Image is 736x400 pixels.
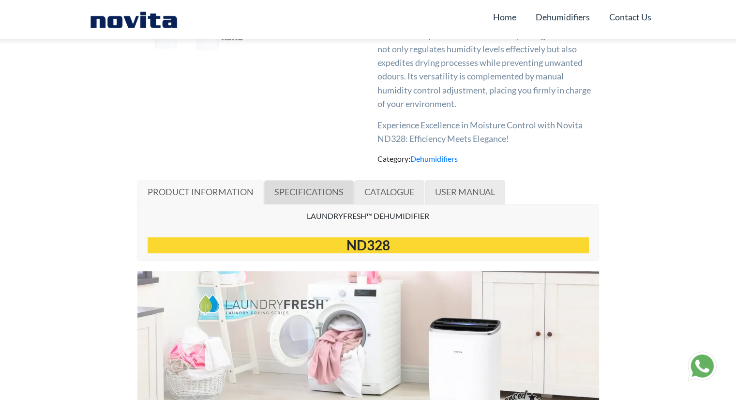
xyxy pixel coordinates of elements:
a: PRODUCT INFORMATION [137,180,264,204]
a: Dehumidifiers [410,154,458,163]
a: USER MANUAL [425,180,505,204]
span: USER MANUAL [435,186,495,197]
strong: ND328 [346,237,390,253]
span: Category: [377,154,458,163]
span: LAUNDRYFRESH™ DEHUMIDIFIER [307,211,429,220]
span: PRODUCT INFORMATION [148,186,254,197]
a: Contact Us [609,8,651,26]
a: CATALOGUE [354,180,424,204]
a: Home [493,8,516,26]
span: SPECIFICATIONS [274,186,344,197]
span: CATALOGUE [364,186,414,197]
a: Dehumidifiers [536,8,590,26]
img: Novita [85,10,182,29]
a: SPECIFICATIONS [264,180,354,204]
p: Experience Excellence in Moisture Control with Novita ND328: Efficiency Meets Elegance! [377,118,599,145]
p: The ND328 by Novita is an all-encompassing solution that not only regulates humidity levels effec... [377,29,599,110]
